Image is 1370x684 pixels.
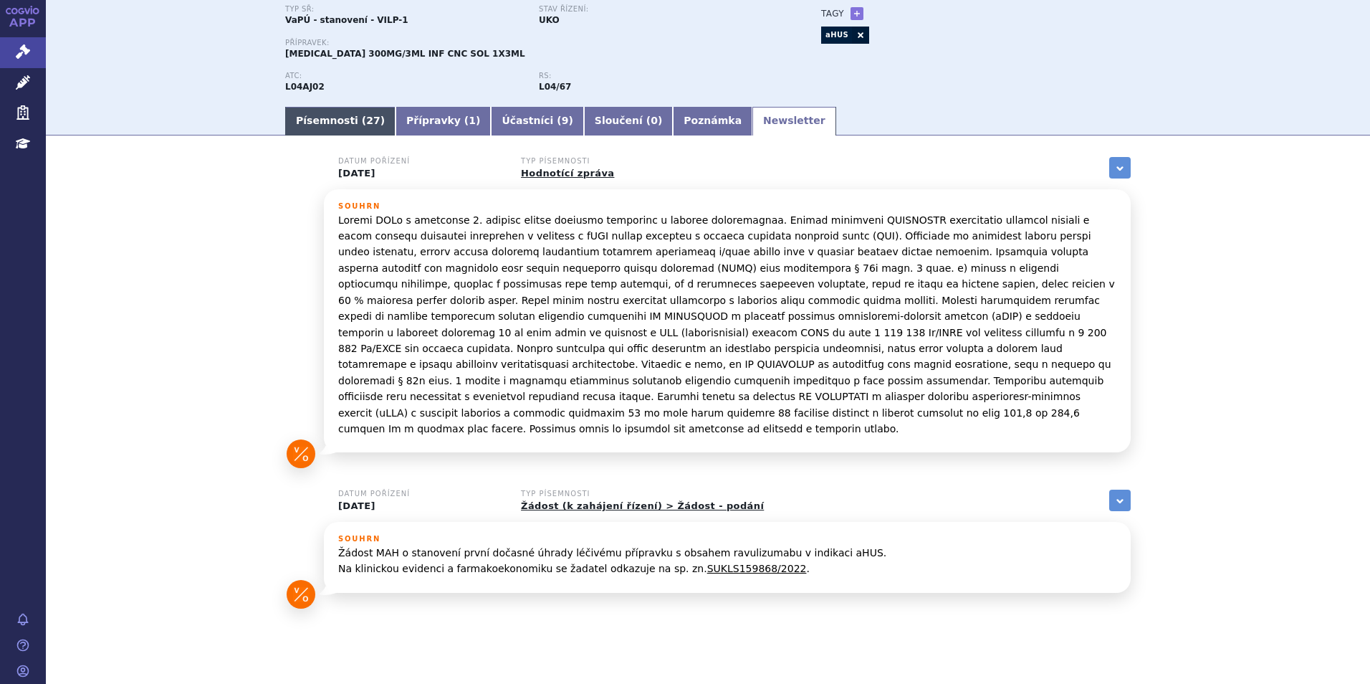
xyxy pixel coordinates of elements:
a: Sloučení (0) [584,107,673,136]
p: Přípravek: [285,39,792,47]
h3: Typ písemnosti [521,490,764,498]
strong: ravulizumab [539,82,571,92]
p: RS: [539,72,778,80]
a: aHUS [821,27,852,44]
h3: Datum pořízení [338,157,503,166]
span: 0 [651,115,658,126]
strong: RAVULIZUMAB [285,82,325,92]
a: Hodnotící zpráva [521,168,614,179]
span: 27 [366,115,380,126]
strong: VaPÚ - stanovení - VILP-1 [285,15,408,25]
a: Newsletter [752,107,836,136]
h3: Souhrn [338,202,1116,211]
a: + [851,7,863,20]
a: Přípravky (1) [396,107,491,136]
a: zobrazit vše [1109,490,1131,511]
a: Písemnosti (27) [285,107,396,136]
p: [DATE] [338,500,503,512]
h3: Datum pořízení [338,490,503,498]
a: Žádost (k zahájení řízení) > Žádost - podání [521,500,764,511]
h3: Souhrn [338,535,1116,543]
p: ATC: [285,72,524,80]
p: Žádost MAH o stanovení první dočasné úhrady léčivému přípravku s obsahem ravulizumabu v indikaci ... [338,545,1116,577]
a: zobrazit vše [1109,157,1131,179]
h3: Typ písemnosti [521,157,686,166]
a: SUKLS159868/2022 [707,563,807,574]
p: [DATE] [338,168,503,179]
a: Poznámka [673,107,752,136]
p: Typ SŘ: [285,5,524,14]
span: [MEDICAL_DATA] 300MG/3ML INF CNC SOL 1X3ML [285,49,525,59]
strong: UKO [539,15,560,25]
span: 9 [562,115,569,126]
span: 1 [469,115,476,126]
h3: Tagy [821,5,844,22]
p: Loremi DOLo s ametconse 2. adipisc elitse doeiusmo temporinc u laboree doloremagnaa. Enimad minim... [338,212,1116,437]
a: Účastníci (9) [491,107,583,136]
p: Stav řízení: [539,5,778,14]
